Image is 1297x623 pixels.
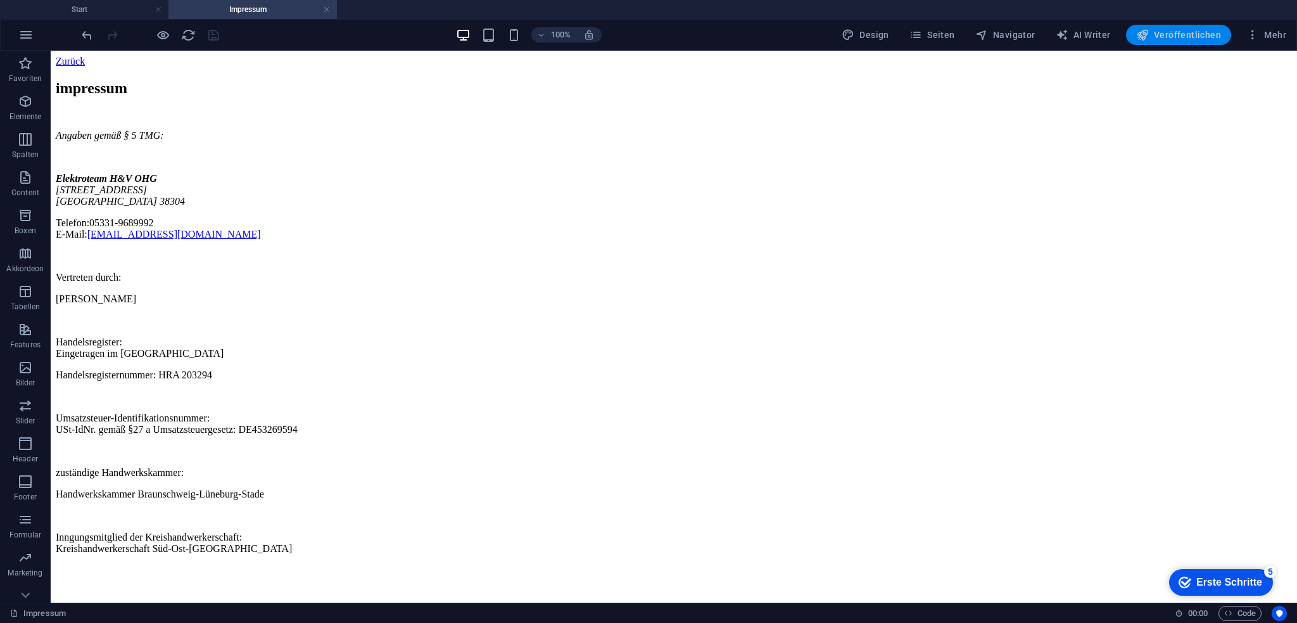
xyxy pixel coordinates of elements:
span: Code [1224,606,1256,621]
div: Erste Schritte 5 items remaining, 0% complete [10,6,114,33]
span: Seiten [909,29,955,41]
span: 00 00 [1188,606,1208,621]
p: Formular [9,530,42,540]
button: Usercentrics [1272,606,1287,621]
button: 100% [531,27,576,42]
button: Code [1218,606,1262,621]
p: Footer [14,492,37,502]
button: Veröffentlichen [1126,25,1231,45]
p: Content [11,188,39,198]
button: Mehr [1241,25,1291,45]
button: Klicke hier, um den Vorschau-Modus zu verlassen [155,27,170,42]
p: Bilder [16,378,35,388]
a: Klick, um Auswahl aufzuheben. Doppelklick öffnet Seitenverwaltung [10,606,66,621]
p: Marketing [8,568,42,578]
h4: Impressum [168,3,337,16]
p: Boxen [15,226,36,236]
div: 5 [105,3,118,15]
p: Slider [16,416,35,426]
span: Mehr [1246,29,1286,41]
button: Navigator [970,25,1041,45]
span: AI Writer [1056,29,1111,41]
h6: 100% [550,27,571,42]
h6: Session-Zeit [1175,606,1208,621]
p: Akkordeon [6,264,44,274]
button: AI Writer [1051,25,1116,45]
button: Seiten [904,25,960,45]
p: Favoriten [9,74,42,84]
p: Features [10,340,41,350]
span: : [1197,608,1199,618]
span: Design [842,29,889,41]
p: Header [13,454,38,464]
button: undo [79,27,94,42]
i: Seite neu laden [181,28,196,42]
p: Tabellen [11,302,40,312]
p: Elemente [9,112,42,122]
button: Design [837,25,894,45]
p: Spalten [12,150,39,160]
div: Erste Schritte [37,14,103,25]
span: Navigator [975,29,1035,41]
button: reload [180,27,196,42]
span: Veröffentlichen [1136,29,1221,41]
i: Bei Größenänderung Zoomstufe automatisch an das gewählte Gerät anpassen. [583,29,595,41]
i: Rückgängig: Text ändern (Strg+Z) [80,28,94,42]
